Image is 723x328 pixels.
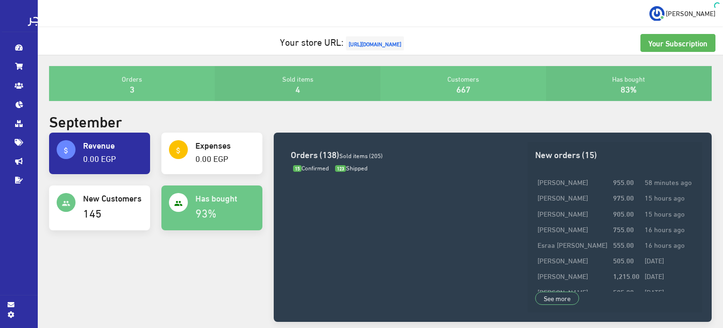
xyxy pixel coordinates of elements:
[642,237,695,252] td: 16 hours ago
[546,66,712,101] div: Has bought
[642,252,695,268] td: [DATE]
[535,252,611,268] td: [PERSON_NAME]
[295,81,300,96] a: 4
[613,192,634,202] strong: 975.00
[28,8,78,26] img: .
[535,292,579,305] a: See more
[613,239,634,250] strong: 555.00
[535,221,611,236] td: [PERSON_NAME]
[339,150,383,161] span: Sold items (205)
[640,34,715,52] a: Your Subscription
[621,81,637,96] a: 83%
[642,190,695,205] td: 15 hours ago
[535,174,611,190] td: [PERSON_NAME]
[535,237,611,252] td: Esraa [PERSON_NAME]
[613,270,639,281] strong: 1,215.00
[535,284,611,299] td: [PERSON_NAME]
[535,205,611,221] td: [PERSON_NAME]
[642,221,695,236] td: 16 hours ago
[335,165,346,172] span: 123
[346,36,404,50] span: [URL][DOMAIN_NAME]
[174,146,183,155] i: attach_money
[195,202,217,222] a: 93%
[195,140,255,150] h4: Expenses
[642,284,695,299] td: [DATE]
[613,255,634,265] strong: 505.00
[456,81,471,96] a: 667
[642,205,695,221] td: 15 hours ago
[613,208,634,219] strong: 905.00
[83,150,116,166] a: 0.00 EGP
[49,112,122,129] h2: September
[83,140,143,150] h4: Revenue
[83,202,101,222] a: 145
[535,150,695,159] h3: New orders (15)
[130,81,135,96] a: 3
[649,6,664,21] img: ...
[613,224,634,234] strong: 755.00
[280,33,406,50] a: Your store URL:[URL][DOMAIN_NAME]
[62,199,70,208] i: people
[49,66,215,101] div: Orders
[291,150,520,159] h3: Orders (138)
[293,162,329,173] span: Confirmed
[535,190,611,205] td: [PERSON_NAME]
[642,174,695,190] td: 58 minutes ago
[642,268,695,284] td: [DATE]
[174,199,183,208] i: people
[215,66,380,101] div: Sold items
[195,193,255,202] h4: Has bought
[195,150,228,166] a: 0.00 EGP
[613,177,634,187] strong: 955.00
[649,6,715,21] a: ... [PERSON_NAME]
[335,162,368,173] span: Shipped
[83,193,143,202] h4: New Customers
[666,7,715,19] span: [PERSON_NAME]
[535,268,611,284] td: [PERSON_NAME]
[62,146,70,155] i: attach_money
[293,165,302,172] span: 15
[613,286,634,297] strong: 505.00
[380,66,546,101] div: Customers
